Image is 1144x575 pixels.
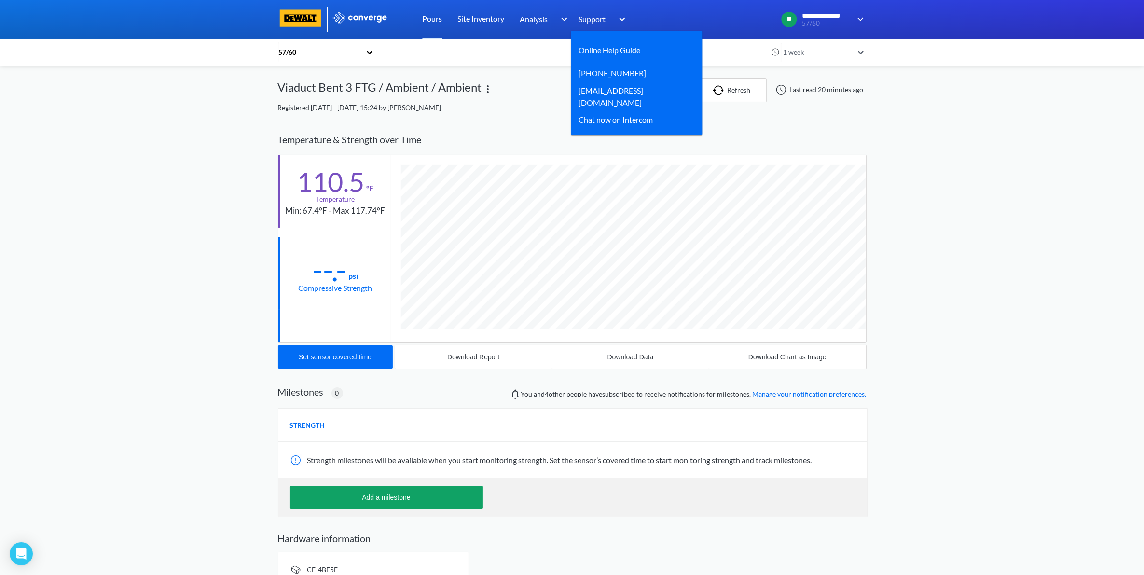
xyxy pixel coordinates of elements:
[286,205,386,218] div: Min: 67.4°F - Max 117.74°F
[697,78,767,102] button: Refresh
[307,565,338,574] span: CE-4BF5E
[278,533,867,544] h2: Hardware information
[290,420,325,431] span: STRENGTH
[278,78,482,102] div: Viaduct Bent 3 FTG / Ambient / Ambient
[753,390,867,398] a: Manage your notification preferences.
[520,13,548,25] span: Analysis
[278,103,441,111] span: Registered [DATE] - [DATE] 15:24 by [PERSON_NAME]
[521,389,867,399] span: You and people have subscribed to receive notifications for milestones.
[771,48,780,56] img: icon-clock.svg
[447,353,499,361] div: Download Report
[579,13,606,25] span: Support
[713,85,728,95] img: icon-refresh.svg
[278,124,867,155] div: Temperature & Strength over Time
[313,258,347,282] div: --.-
[316,194,355,205] div: Temperature
[748,353,827,361] div: Download Chart as Image
[510,388,521,400] img: notifications-icon.svg
[278,386,324,397] h2: Milestones
[554,14,570,25] img: downArrow.svg
[278,47,361,57] div: 57/60
[10,542,33,565] div: Open Intercom Messenger
[395,345,552,369] button: Download Report
[290,486,483,509] button: Add a milestone
[802,20,851,27] span: 57/60
[781,47,853,57] div: 1 week
[709,345,866,369] button: Download Chart as Image
[278,9,323,27] img: logo-dewalt.svg
[579,84,687,109] a: [EMAIL_ADDRESS][DOMAIN_NAME]
[771,84,867,96] div: Last read 20 minutes ago
[579,44,641,56] a: Online Help Guide
[579,113,653,125] div: Chat now on Intercom
[307,455,812,465] span: Strength milestones will be available when you start monitoring strength. Set the sensor’s covere...
[851,14,867,25] img: downArrow.svg
[297,170,365,194] div: 110.5
[613,14,628,25] img: downArrow.svg
[299,282,372,294] div: Compressive Strength
[335,388,339,398] span: 0
[545,390,565,398] span: Siobhan Sawyer, TJ Burnley, Jonathon Adams, Trey Triplet
[607,353,654,361] div: Download Data
[579,67,647,79] a: [PHONE_NUMBER]
[278,345,393,369] button: Set sensor covered time
[332,12,388,24] img: logo_ewhite.svg
[482,83,494,95] img: more.svg
[299,353,372,361] div: Set sensor covered time
[552,345,709,369] button: Download Data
